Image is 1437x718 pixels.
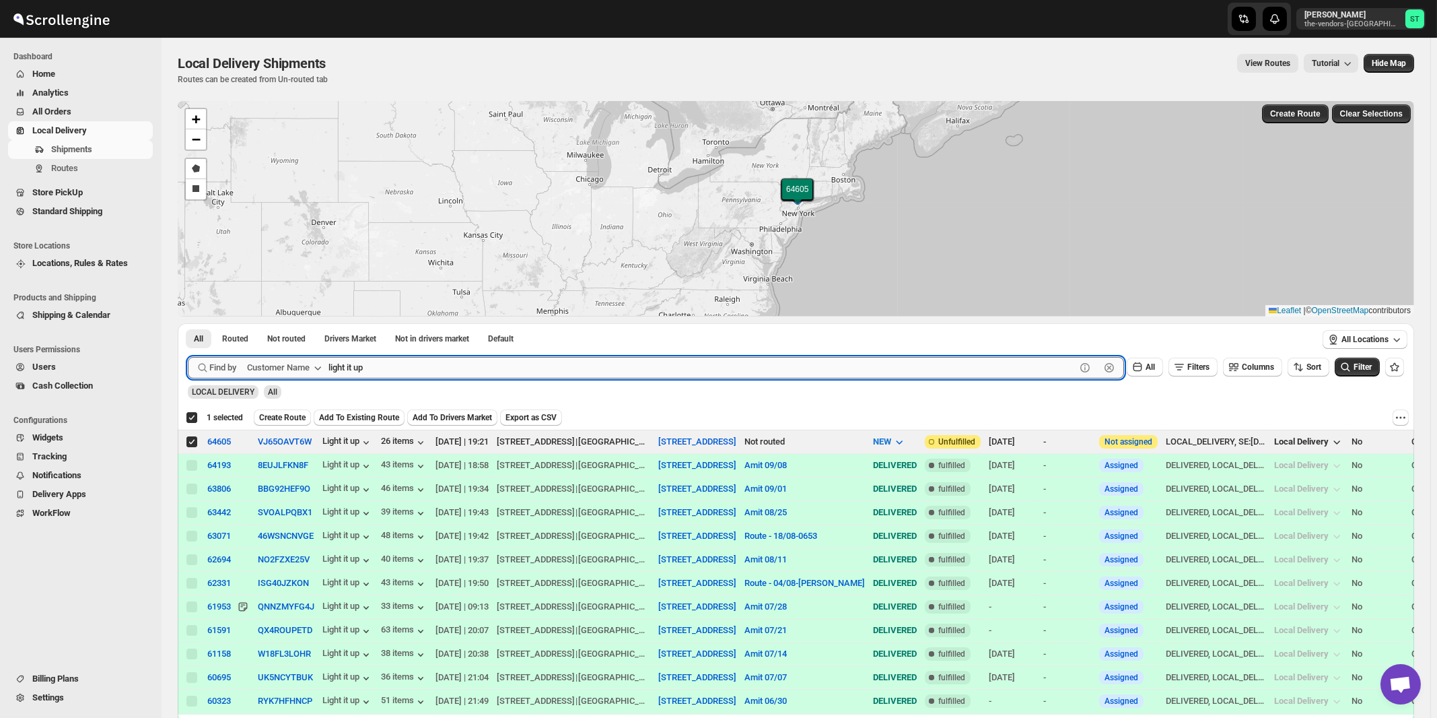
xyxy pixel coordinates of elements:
[258,531,314,541] button: 46WSNCNVGE
[322,436,373,449] div: Light it up
[13,51,155,62] span: Dashboard
[13,415,155,426] span: Configurations
[744,601,787,612] button: Amit 07/28
[658,696,736,706] button: [STREET_ADDRESS]
[1105,649,1138,659] button: Assigned
[658,649,736,659] button: [STREET_ADDRESS]
[1323,330,1407,349] button: All Locations
[578,482,650,496] div: [GEOGRAPHIC_DATA]
[8,65,153,84] button: Home
[500,410,562,426] button: Export as CSV
[1296,8,1426,30] button: User menu
[435,459,489,472] div: [DATE] | 18:58
[8,102,153,121] button: All Orders
[1352,529,1403,543] div: No
[873,553,917,566] div: DELIVERED
[51,144,92,154] span: Shipments
[497,482,575,496] div: [STREET_ADDRESS]
[314,410,405,426] button: Add To Existing Route
[1105,673,1138,682] button: Assigned
[8,377,153,395] button: Cash Collection
[744,554,787,564] button: Amit 08/11
[1242,362,1274,372] span: Columns
[32,470,81,480] span: Notifications
[1105,437,1152,447] button: Not assigned
[407,410,497,426] button: Add To Drivers Market
[8,84,153,102] button: Analytics
[258,672,313,682] button: UK5NCYTBUK
[1166,553,1266,566] div: DELIVERED, LOCAL_DELIVERY, OUT_FOR_DELIVERY, PICKED_UP, SE:[DATE], SHIPMENT -> DELIVERED
[222,333,248,344] span: Routed
[381,459,427,473] button: 43 items
[658,625,736,635] button: [STREET_ADDRESS]
[381,530,427,544] button: 48 items
[192,131,201,148] span: −
[322,577,373,591] div: Light it up
[1354,362,1372,372] span: Filter
[381,436,427,449] button: 26 items
[1102,361,1116,374] button: Clear
[578,506,650,519] div: [GEOGRAPHIC_DATA]
[322,483,373,496] button: Light it up
[938,531,965,542] span: fulfilled
[1105,531,1138,541] button: Assigned
[381,648,427,661] button: 38 items
[1146,362,1155,372] span: All
[8,306,153,325] button: Shipping & Calendar
[268,387,277,397] span: All
[207,531,231,541] div: 63071
[258,507,312,517] button: SVOALPQBX1
[186,129,206,150] a: Zoom out
[207,696,231,706] button: 60323
[194,333,203,344] span: All
[322,601,373,614] button: Light it up
[13,240,155,251] span: Store Locations
[214,329,256,348] button: Routed
[989,529,1035,543] div: [DATE]
[1166,459,1266,472] div: DELIVERED, LOCAL_DELIVERY, OUT_FOR_DELIVERY, PICKED_UP, SE:[DATE], SHIPMENT -> DELIVERED
[207,625,231,635] button: 61591
[381,507,427,520] button: 39 items
[873,482,917,496] div: DELIVERED
[497,577,650,590] div: |
[787,190,808,205] img: Marker
[1245,58,1290,69] span: View Routes
[938,436,975,447] span: Unfulfilled
[1166,482,1266,496] div: DELIVERED, LOCAL_DELIVERY, OUT_FOR_DELIVERY, PICKED_UP, SE:[DATE], SHIPMENT -> DELIVERED
[497,482,650,496] div: |
[497,529,575,543] div: [STREET_ADDRESS]
[207,672,231,682] div: 60695
[873,506,917,519] div: DELIVERED
[207,600,231,614] button: 61953
[13,344,155,355] span: Users Permissions
[578,435,650,449] div: [GEOGRAPHIC_DATA]
[381,601,427,614] button: 33 items
[1304,9,1400,20] p: [PERSON_NAME]
[381,577,427,591] button: 43 items
[322,672,373,685] div: Light it up
[381,695,427,709] div: 51 items
[1405,9,1424,28] span: Simcha Trieger
[247,361,310,374] div: Customer Name
[938,484,965,494] span: fulfilled
[1304,20,1400,28] p: the-vendors-[GEOGRAPHIC_DATA]
[1352,506,1403,519] div: No
[258,484,310,494] button: BBG92HEF9O
[387,329,477,348] button: Un-claimable
[1105,579,1138,588] button: Assigned
[207,649,231,659] button: 61158
[51,163,78,173] span: Routes
[322,648,373,661] div: Light it up
[497,459,650,472] div: |
[873,436,891,447] span: NEW
[1168,358,1218,377] button: Filters
[435,482,489,496] div: [DATE] | 19:34
[192,110,201,127] span: +
[8,140,153,159] button: Shipments
[1043,506,1091,519] div: -
[258,460,308,470] button: 8EUJLFKN8F
[1304,54,1358,73] button: Tutorial
[1270,108,1321,119] span: Create Route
